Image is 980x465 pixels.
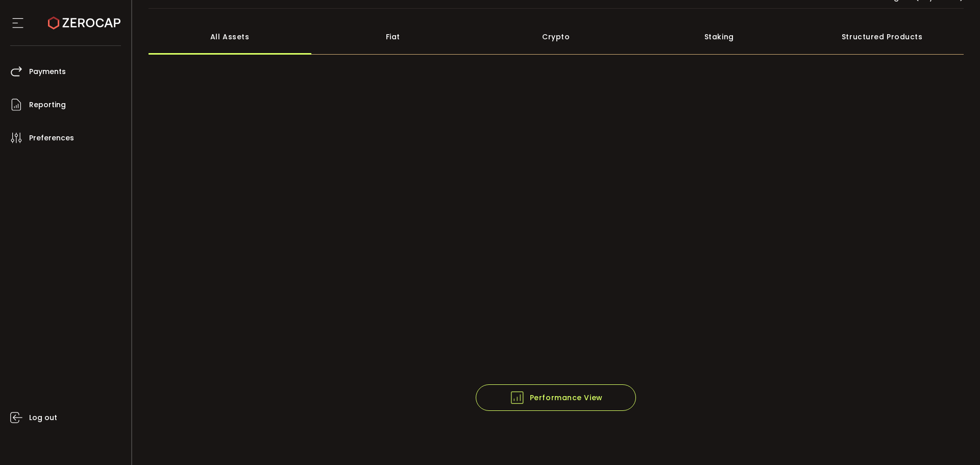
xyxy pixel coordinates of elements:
div: Structured Products [801,19,964,55]
div: Crypto [475,19,638,55]
span: Reporting [29,97,66,112]
span: Payments [29,64,66,79]
div: Staking [638,19,801,55]
div: Fiat [311,19,475,55]
iframe: Chat Widget [929,416,980,465]
span: Preferences [29,131,74,145]
span: Log out [29,410,57,425]
button: Performance View [476,384,636,411]
span: Performance View [509,390,603,405]
div: All Assets [149,19,312,55]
